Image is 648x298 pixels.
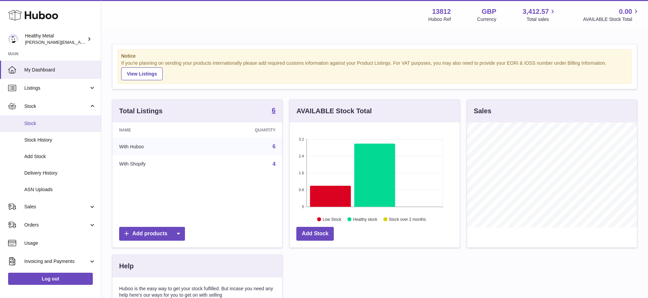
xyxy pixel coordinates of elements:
strong: 13812 [432,7,451,16]
span: Add Stock [24,153,96,160]
span: Total sales [526,16,557,23]
span: Stock [24,103,89,110]
h3: AVAILABLE Stock Total [296,107,372,116]
text: 0 [302,205,304,209]
h3: Help [119,262,134,271]
h3: Total Listings [119,107,163,116]
span: 3,412.57 [523,7,549,16]
span: 0.00 [619,7,632,16]
text: Healthy stock [353,217,378,221]
td: With Huboo [112,138,204,155]
a: Add Stock [296,227,334,241]
text: Stock over 2 months [389,217,426,221]
span: Invoicing and Payments [24,258,89,265]
strong: Notice [121,53,628,59]
a: 3,412.57 Total sales [523,7,557,23]
span: ASN Uploads [24,186,96,193]
th: Name [112,122,204,138]
div: Huboo Ref [428,16,451,23]
a: 6 [272,144,275,149]
span: Orders [24,222,89,228]
span: AVAILABLE Stock Total [583,16,640,23]
td: With Shopify [112,155,204,173]
a: 6 [272,107,275,115]
div: Healthy Metal [25,33,86,46]
span: Stock [24,120,96,127]
th: Quantity [204,122,282,138]
div: If you're planning on sending your products internationally please add required customs informati... [121,60,628,80]
a: Add products [119,227,185,241]
div: Currency [477,16,496,23]
strong: 6 [272,107,275,114]
text: 3.2 [299,137,304,141]
text: Low Stock [323,217,342,221]
span: Usage [24,240,96,246]
span: Stock History [24,137,96,143]
span: [PERSON_NAME][EMAIL_ADDRESS][DOMAIN_NAME] [25,39,135,45]
strong: GBP [482,7,496,16]
span: Delivery History [24,170,96,176]
a: View Listings [121,67,163,80]
img: jose@healthy-metal.com [8,34,18,44]
span: Listings [24,85,89,91]
text: 0.8 [299,188,304,192]
span: Sales [24,204,89,210]
a: 0.00 AVAILABLE Stock Total [583,7,640,23]
text: 1.6 [299,171,304,175]
a: 4 [272,161,275,167]
span: My Dashboard [24,67,96,73]
text: 2.4 [299,154,304,158]
h3: Sales [474,107,491,116]
a: Log out [8,273,93,285]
